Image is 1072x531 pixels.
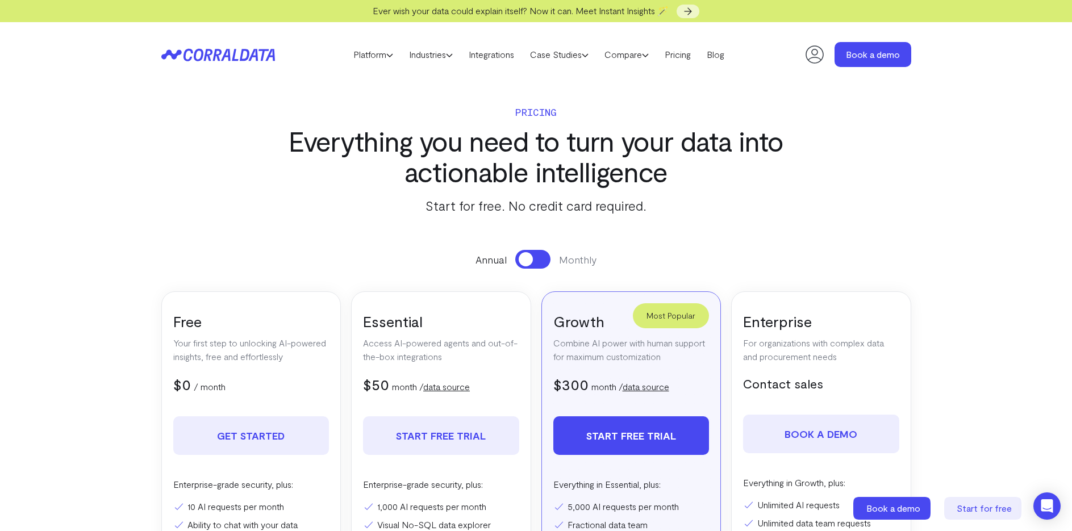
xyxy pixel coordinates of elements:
a: Compare [597,46,657,63]
a: Integrations [461,46,522,63]
a: Book a demo [835,42,911,67]
a: Case Studies [522,46,597,63]
h3: Enterprise [743,312,899,331]
span: $0 [173,375,191,393]
p: Pricing [272,104,801,120]
div: Open Intercom Messenger [1033,492,1061,520]
li: 1,000 AI requests per month [363,500,519,513]
h5: Contact sales [743,375,899,392]
p: Start for free. No credit card required. [272,195,801,216]
p: For organizations with complex data and procurement needs [743,336,899,363]
h3: Essential [363,312,519,331]
a: data source [623,381,669,392]
p: / month [194,380,226,394]
a: Get Started [173,416,329,455]
div: Most Popular [633,303,709,328]
span: $300 [553,375,589,393]
p: Combine AI power with human support for maximum customization [553,336,710,363]
p: Everything in Growth, plus: [743,476,899,490]
a: Start for free [944,497,1024,520]
h3: Free [173,312,329,331]
a: Start free trial [363,416,519,455]
p: month / [392,380,470,394]
p: Access AI-powered agents and out-of-the-box integrations [363,336,519,363]
p: Enterprise-grade security, plus: [363,478,519,491]
h3: Everything you need to turn your data into actionable intelligence [272,126,801,187]
p: month / [591,380,669,394]
span: $50 [363,375,389,393]
a: Start free trial [553,416,710,455]
li: Unlimited AI requests [743,498,899,512]
a: Industries [401,46,461,63]
span: Annual [475,252,507,267]
p: Enterprise-grade security, plus: [173,478,329,491]
a: Pricing [657,46,699,63]
span: Book a demo [866,503,920,513]
span: Monthly [559,252,597,267]
li: Unlimited data team requests [743,516,899,530]
a: Platform [345,46,401,63]
span: Ever wish your data could explain itself? Now it can. Meet Instant Insights 🪄 [373,5,669,16]
a: data source [423,381,470,392]
li: 10 AI requests per month [173,500,329,513]
a: Book a demo [743,415,899,453]
p: Everything in Essential, plus: [553,478,710,491]
a: Book a demo [853,497,933,520]
span: Start for free [957,503,1012,513]
p: Your first step to unlocking AI-powered insights, free and effortlessly [173,336,329,363]
a: Blog [699,46,732,63]
li: 5,000 AI requests per month [553,500,710,513]
h3: Growth [553,312,710,331]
